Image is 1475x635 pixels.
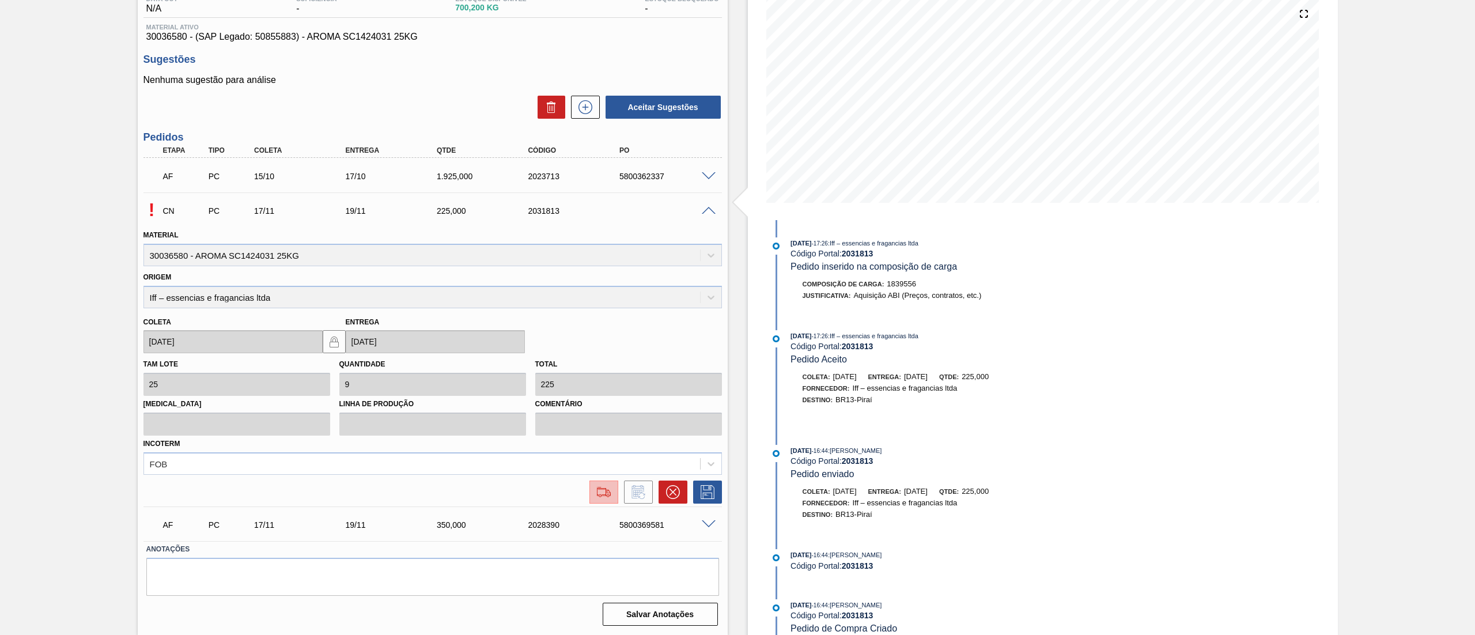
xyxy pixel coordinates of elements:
[617,146,721,154] div: PO
[852,498,957,507] span: Iff – essencias e fragancias ltda
[812,448,828,454] span: - 16:44
[828,551,882,558] span: : [PERSON_NAME]
[773,554,780,561] img: atual
[618,481,653,504] div: Informar alteração no pedido
[773,243,780,250] img: atual
[206,172,255,181] div: Pedido de Compra
[565,96,600,119] div: Nova sugestão
[525,172,629,181] div: 2023713
[434,520,538,530] div: 350,000
[163,206,207,216] p: CN
[143,440,180,448] label: Incoterm
[525,146,629,154] div: Código
[773,604,780,611] img: atual
[803,292,851,299] span: Justificativa:
[833,487,857,496] span: [DATE]
[339,360,385,368] label: Quantidade
[904,372,928,381] span: [DATE]
[791,623,897,633] span: Pedido de Compra Criado
[206,146,255,154] div: Tipo
[206,520,255,530] div: Pedido de Compra
[803,396,833,403] span: Destino:
[887,279,916,288] span: 1839556
[791,611,1064,620] div: Código Portal:
[803,488,830,495] span: Coleta:
[434,172,538,181] div: 1.925,000
[868,373,901,380] span: Entrega:
[342,206,447,216] div: 19/11/2025
[853,291,981,300] span: Aquisição ABI (Preços, contratos, etc.)
[146,32,719,42] span: 30036580 - (SAP Legado: 50855883) - AROMA SC1424031 25KG
[251,146,355,154] div: Coleta
[143,199,160,221] p: Pendente de aceite
[803,500,850,507] span: Fornecedor:
[163,172,207,181] p: AF
[143,273,172,281] label: Origem
[803,373,830,380] span: Coleta:
[342,520,447,530] div: 19/11/2025
[773,335,780,342] img: atual
[434,206,538,216] div: 225,000
[791,561,1064,570] div: Código Portal:
[962,372,989,381] span: 225,000
[791,262,957,271] span: Pedido inserido na composição de carga
[842,561,873,570] strong: 2031813
[206,206,255,216] div: Pedido de Compra
[939,488,959,495] span: Qtde:
[904,487,928,496] span: [DATE]
[835,395,872,404] span: BR13-Piraí
[812,552,828,558] span: - 16:44
[143,131,722,143] h3: Pedidos
[600,95,722,120] div: Aceitar Sugestões
[653,481,687,504] div: Cancelar pedido
[812,240,828,247] span: - 17:26
[803,511,833,518] span: Destino:
[812,333,828,339] span: - 17:26
[803,385,850,392] span: Fornecedor:
[791,469,854,479] span: Pedido enviado
[143,75,722,85] p: Nenhuma sugestão para análise
[434,146,538,154] div: Qtde
[791,551,811,558] span: [DATE]
[791,240,811,247] span: [DATE]
[617,520,721,530] div: 5800369581
[584,481,618,504] div: Ir para Composição de Carga
[535,360,558,368] label: Total
[828,602,882,608] span: : [PERSON_NAME]
[342,146,447,154] div: Entrega
[535,396,722,413] label: Comentário
[833,372,857,381] span: [DATE]
[939,373,959,380] span: Qtde:
[251,520,355,530] div: 17/11/2025
[773,450,780,457] img: atual
[146,24,719,31] span: Material ativo
[603,603,718,626] button: Salvar Anotações
[160,198,210,224] div: Composição de Carga em Negociação
[532,96,565,119] div: Excluir Sugestões
[150,459,168,468] div: FOB
[160,512,210,538] div: Aguardando Faturamento
[828,332,918,339] span: : Iff – essencias e fragancias ltda
[525,520,629,530] div: 2028390
[852,384,957,392] span: Iff – essencias e fragancias ltda
[346,318,380,326] label: Entrega
[791,342,1064,351] div: Código Portal:
[687,481,722,504] div: Salvar Pedido
[143,231,179,239] label: Material
[143,318,171,326] label: Coleta
[606,96,721,119] button: Aceitar Sugestões
[143,330,323,353] input: dd/mm/yyyy
[525,206,629,216] div: 2031813
[842,342,873,351] strong: 2031813
[251,172,355,181] div: 15/10/2025
[323,330,346,353] button: locked
[251,206,355,216] div: 17/11/2025
[828,240,918,247] span: : Iff – essencias e fragancias ltda
[143,54,722,66] h3: Sugestões
[791,332,811,339] span: [DATE]
[143,396,330,413] label: [MEDICAL_DATA]
[327,335,341,349] img: locked
[868,488,901,495] span: Entrega:
[455,3,526,12] span: 700,200 KG
[346,330,525,353] input: dd/mm/yyyy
